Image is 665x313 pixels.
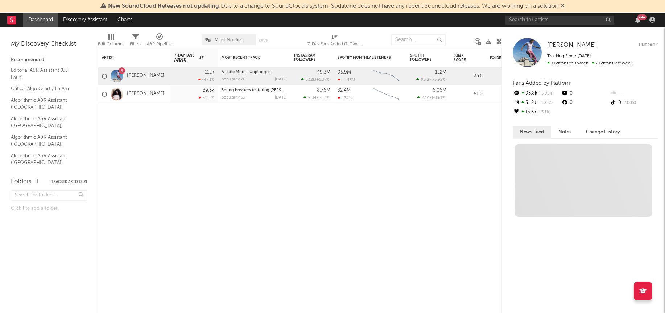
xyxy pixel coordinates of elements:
[338,78,355,82] div: -1.43M
[308,96,319,100] span: 9.34k
[222,88,302,92] a: Spring breakers featuring [PERSON_NAME]
[98,31,124,52] div: Edit Columns
[637,14,647,20] div: 99 +
[198,77,214,82] div: -47.1 %
[454,54,472,62] div: Jump Score
[320,96,329,100] span: -43 %
[130,31,141,52] div: Filters
[547,61,633,66] span: 212k fans last week
[454,72,483,80] div: 35.5
[433,78,445,82] span: -5.92 %
[579,126,627,138] button: Change History
[301,77,330,82] div: ( )
[127,91,164,97] a: [PERSON_NAME]
[391,34,446,45] input: Search...
[112,13,137,27] a: Charts
[547,61,588,66] span: 112k fans this week
[513,89,561,98] div: 93.8k
[11,178,32,186] div: Folders
[536,110,550,114] span: +3.1 %
[58,13,112,27] a: Discovery Assistant
[215,38,244,42] span: Most Notified
[513,126,551,138] button: News Feed
[505,16,614,25] input: Search for artists
[433,88,446,93] div: 6.06M
[422,96,432,100] span: 27.4k
[11,190,87,201] input: Search for folders...
[435,70,446,75] div: 122M
[108,3,219,9] span: New SoundCloud Releases not updating
[303,95,330,100] div: ( )
[11,85,80,93] a: Critical Algo Chart / LatAm
[11,133,80,148] a: Algorithmic A&R Assistant ([GEOGRAPHIC_DATA])
[417,95,446,100] div: ( )
[547,42,596,49] a: [PERSON_NAME]
[635,17,640,23] button: 99+
[551,126,579,138] button: Notes
[513,98,561,108] div: 5.12k
[561,89,609,98] div: 0
[561,3,565,9] span: Dismiss
[222,96,245,100] div: popularity: 53
[410,53,435,62] div: Spotify Followers
[306,78,315,82] span: 5.12k
[307,31,362,52] div: 7-Day Fans Added (7-Day Fans Added)
[98,40,124,49] div: Edit Columns
[11,40,87,49] div: My Discovery Checklist
[222,70,287,74] div: A Little More - Unplugged
[639,42,658,49] button: Untrack
[338,96,353,100] div: -341k
[222,55,276,60] div: Most Recent Track
[610,89,658,98] div: --
[338,55,392,60] div: Spotify Monthly Listeners
[294,53,319,62] div: Instagram Followers
[317,88,330,93] div: 8.76M
[537,92,553,96] span: -5.92 %
[102,55,156,60] div: Artist
[11,152,80,167] a: Algorithmic A&R Assistant ([GEOGRAPHIC_DATA])
[147,31,172,52] div: A&R Pipeline
[338,88,351,93] div: 32.4M
[203,88,214,93] div: 39.5k
[11,96,80,111] a: Algorithmic A&R Assistant ([GEOGRAPHIC_DATA])
[147,40,172,49] div: A&R Pipeline
[275,78,287,82] div: [DATE]
[513,108,561,117] div: 13.3k
[108,3,558,9] span: : Due to a change to SoundCloud's system, Sodatone does not have any recent Soundcloud releases. ...
[205,70,214,75] div: 112k
[222,70,271,74] a: A Little More - Unplugged
[51,180,87,184] button: Tracked Artists(2)
[536,101,553,105] span: +1.3k %
[275,96,287,100] div: [DATE]
[561,98,609,108] div: 0
[222,78,245,82] div: popularity: 70
[174,53,198,62] span: 7-Day Fans Added
[316,78,329,82] span: +1.3k %
[433,96,445,100] span: -3.61 %
[11,115,80,130] a: Algorithmic A&R Assistant ([GEOGRAPHIC_DATA])
[416,77,446,82] div: ( )
[222,88,287,92] div: Spring breakers featuring kesha
[307,40,362,49] div: 7-Day Fans Added (7-Day Fans Added)
[130,40,141,49] div: Filters
[547,54,591,58] span: Tracking Since: [DATE]
[11,56,87,64] div: Recommended
[317,70,330,75] div: 49.3M
[621,101,636,105] span: -100 %
[11,204,87,213] div: Click to add a folder.
[610,98,658,108] div: 0
[490,56,544,60] div: Folders
[23,13,58,27] a: Dashboard
[513,80,572,86] span: Fans Added by Platform
[259,39,268,43] button: Save
[127,73,164,79] a: [PERSON_NAME]
[370,67,403,85] svg: Chart title
[338,70,351,75] div: 95.9M
[421,78,431,82] span: 93.8k
[370,85,403,103] svg: Chart title
[198,95,214,100] div: -31.5 %
[547,42,596,48] span: [PERSON_NAME]
[454,90,483,99] div: 61.0
[11,66,80,81] a: Editorial A&R Assistant (US Latin)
